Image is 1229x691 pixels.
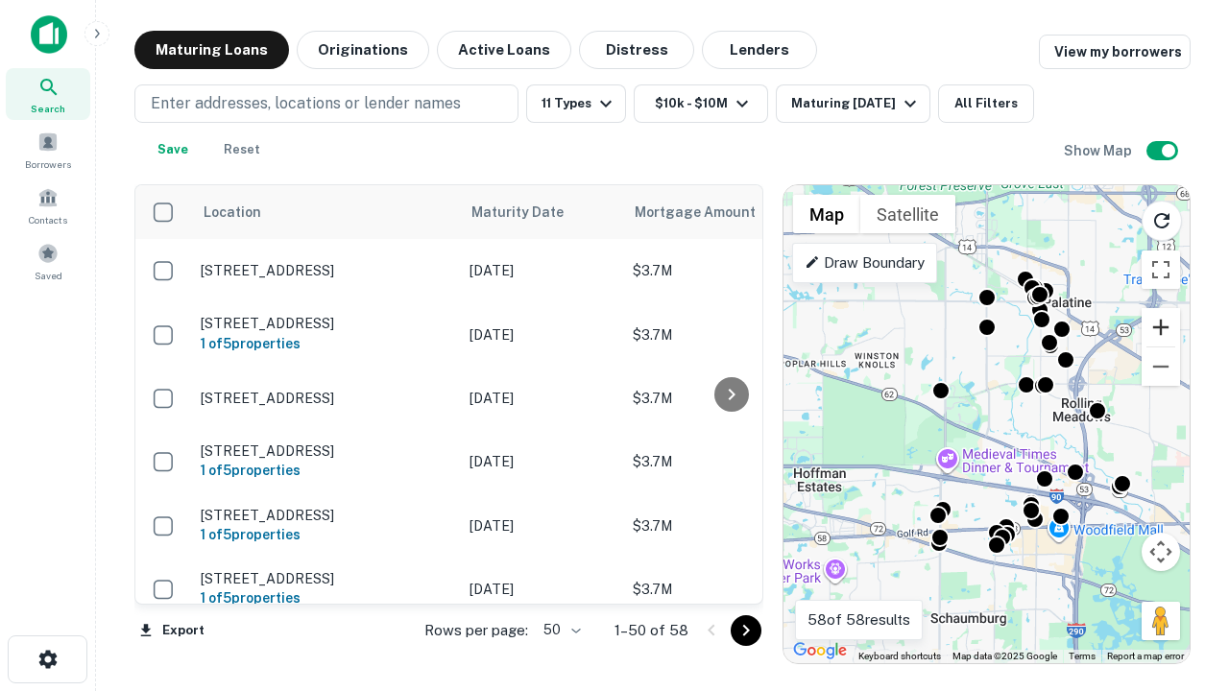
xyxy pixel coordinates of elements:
span: Location [203,201,261,224]
p: Enter addresses, locations or lender names [151,92,461,115]
p: [DATE] [470,579,614,600]
iframe: Chat Widget [1133,476,1229,568]
button: Zoom out [1142,347,1180,386]
div: Maturing [DATE] [791,92,922,115]
button: Show satellite imagery [860,195,955,233]
p: $3.7M [633,324,825,345]
a: Contacts [6,179,90,231]
span: Borrowers [25,156,71,172]
h6: 1 of 5 properties [201,460,450,481]
span: Maturity Date [471,201,589,224]
button: Toggle fullscreen view [1142,250,1180,289]
p: $3.7M [633,515,825,536]
img: capitalize-icon.png [31,15,67,54]
div: 50 [536,616,584,644]
p: $3.7M [633,388,825,409]
p: Draw Boundary [805,251,925,274]
button: Drag Pegman onto the map to open Street View [1142,602,1180,640]
button: Export [134,616,209,645]
p: $3.7M [633,579,825,600]
p: [DATE] [470,515,614,536]
p: $3.7M [633,451,825,472]
th: Location [191,185,460,239]
button: 11 Types [526,84,626,123]
p: [STREET_ADDRESS] [201,570,450,587]
p: Rows per page: [424,619,528,642]
button: Go to next page [731,615,761,646]
a: View my borrowers [1039,35,1191,69]
button: Keyboard shortcuts [858,650,941,663]
div: 0 0 [783,185,1190,663]
h6: Show Map [1064,140,1135,161]
button: Maturing Loans [134,31,289,69]
a: Terms (opens in new tab) [1069,651,1096,661]
button: Zoom in [1142,308,1180,346]
button: Lenders [702,31,817,69]
p: $3.7M [633,260,825,281]
span: Search [31,101,65,116]
button: Enter addresses, locations or lender names [134,84,518,123]
p: [STREET_ADDRESS] [201,507,450,524]
a: Search [6,68,90,120]
span: Mortgage Amount [635,201,781,224]
h6: 1 of 5 properties [201,587,450,608]
button: Reset [211,131,273,169]
p: [STREET_ADDRESS] [201,315,450,332]
span: Saved [35,268,62,283]
button: Show street map [793,195,860,233]
th: Mortgage Amount [623,185,834,239]
p: [DATE] [470,388,614,409]
button: Active Loans [437,31,571,69]
button: Save your search to get updates of matches that match your search criteria. [142,131,204,169]
span: Map data ©2025 Google [952,651,1057,661]
button: Originations [297,31,429,69]
button: Distress [579,31,694,69]
p: 58 of 58 results [807,608,910,631]
p: [STREET_ADDRESS] [201,390,450,407]
button: Maturing [DATE] [776,84,930,123]
p: [DATE] [470,451,614,472]
h6: 1 of 5 properties [201,524,450,545]
th: Maturity Date [460,185,623,239]
img: Google [788,638,852,663]
a: Borrowers [6,124,90,176]
p: [DATE] [470,324,614,345]
button: Reload search area [1142,201,1182,241]
button: $10k - $10M [634,84,768,123]
p: [STREET_ADDRESS] [201,442,450,460]
a: Open this area in Google Maps (opens a new window) [788,638,852,663]
p: [DATE] [470,260,614,281]
p: 1–50 of 58 [614,619,688,642]
span: Contacts [29,212,67,227]
p: [STREET_ADDRESS] [201,262,450,279]
a: Report a map error [1107,651,1184,661]
button: All Filters [938,84,1034,123]
a: Saved [6,235,90,287]
h6: 1 of 5 properties [201,333,450,354]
